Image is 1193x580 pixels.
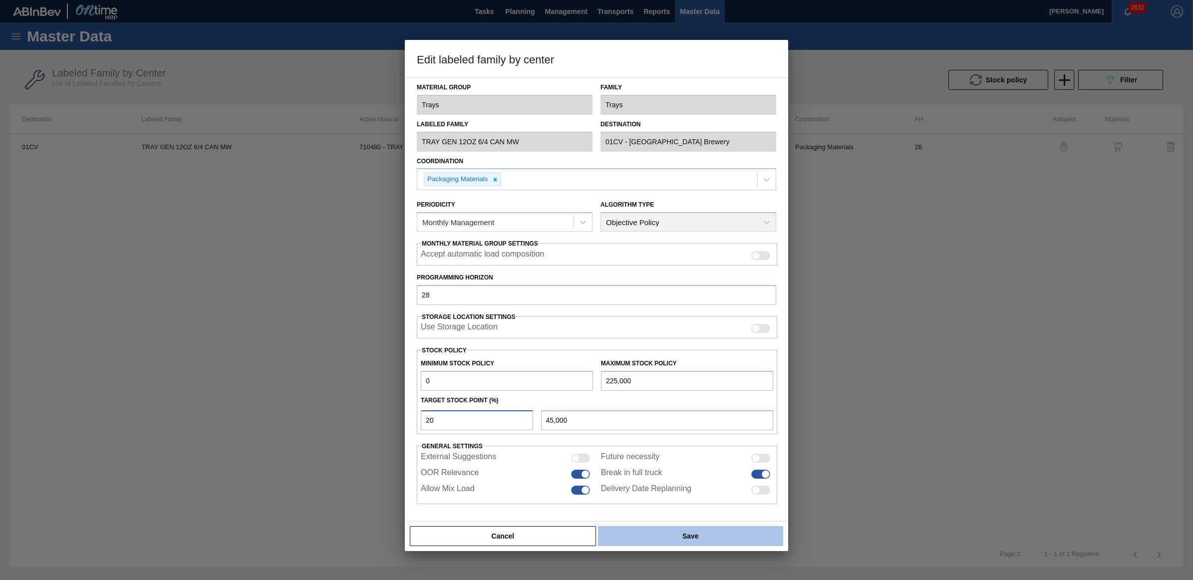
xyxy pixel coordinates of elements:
button: Cancel [410,526,596,546]
label: Periodicity [417,201,455,208]
label: Stock Policy [422,347,467,354]
span: Storage Location Settings [422,313,516,320]
label: Minimum Stock Policy [421,360,494,367]
label: Break in full truck [601,468,662,480]
label: Allow Mix Load [421,484,475,496]
label: Destination [600,117,776,132]
label: Future necessity [601,452,659,464]
label: External Suggestions [421,452,496,464]
span: Monthly Material Group Settings [422,240,538,247]
label: Coordination [417,158,463,165]
label: Labeled Family [417,117,593,132]
label: Maximum Stock Policy [601,360,677,367]
label: Target Stock Point (%) [421,397,499,404]
button: Save [598,526,783,546]
label: When enabled, the system will display stocks from different storage locations. [421,322,498,334]
h3: Edit labeled family by center [405,40,788,78]
div: Monthly Management [422,218,494,227]
label: Accept automatic load composition [421,250,544,262]
label: OOR Relevance [421,468,479,480]
div: Packaging Materials [424,173,490,186]
label: Delivery Date Replanning [601,484,691,496]
label: Programming Horizon [417,271,776,285]
span: General settings [422,443,483,450]
label: Material Group [417,80,593,95]
label: Algorithm Type [600,201,654,208]
label: Family [600,80,776,95]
